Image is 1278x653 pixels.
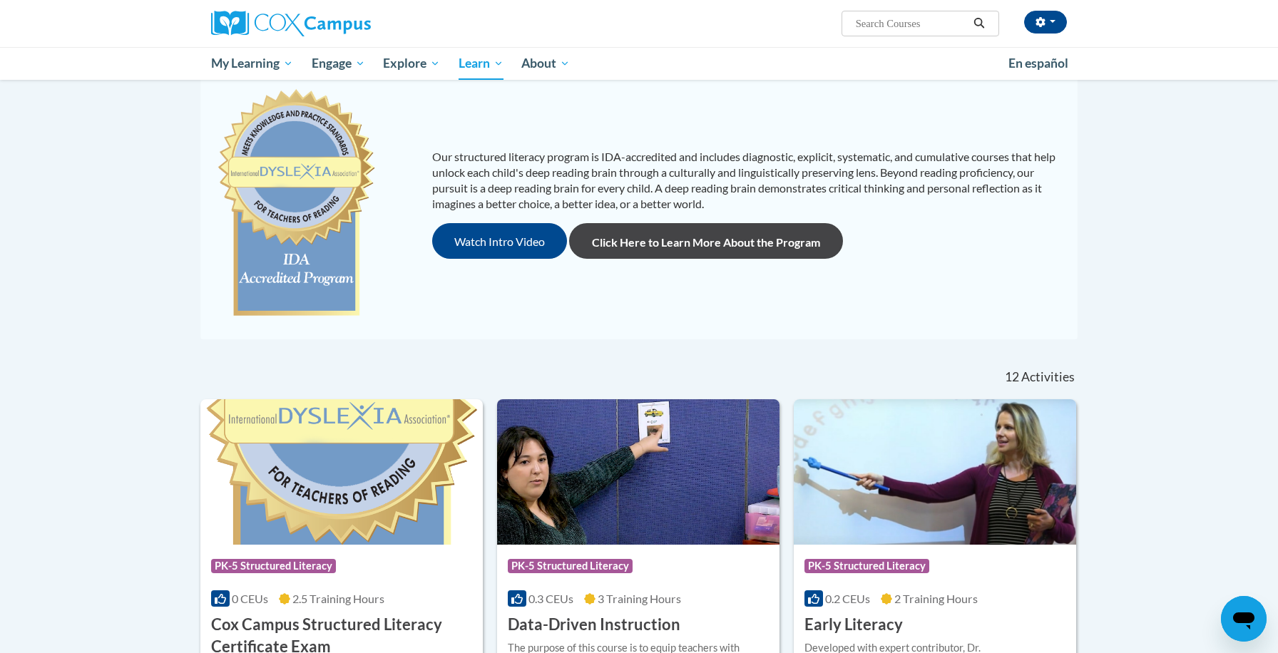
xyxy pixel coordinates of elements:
span: My Learning [211,55,293,72]
img: Course Logo [200,399,483,545]
span: En español [1008,56,1068,71]
span: Explore [383,55,440,72]
a: Engage [302,47,374,80]
img: Cox Campus [211,11,371,36]
iframe: Button to launch messaging window [1221,596,1267,642]
span: 3 Training Hours [598,592,681,605]
h3: Data-Driven Instruction [508,614,680,636]
span: 0.3 CEUs [528,592,573,605]
button: Account Settings [1024,11,1067,34]
input: Search Courses [854,15,968,32]
button: Watch Intro Video [432,223,567,259]
span: 2.5 Training Hours [292,592,384,605]
a: Learn [449,47,513,80]
span: About [521,55,570,72]
a: Explore [374,47,449,80]
span: Engage [312,55,365,72]
a: My Learning [202,47,302,80]
a: En español [999,48,1078,78]
button: Search [968,15,990,32]
img: Course Logo [794,399,1076,545]
a: Cox Campus [211,11,482,36]
span: 0.2 CEUs [825,592,870,605]
a: Click Here to Learn More About the Program [569,223,843,259]
a: About [513,47,580,80]
span: 0 CEUs [232,592,268,605]
span: 12 [1005,369,1019,385]
span: Learn [459,55,503,72]
img: Course Logo [497,399,779,545]
div: Main menu [190,47,1088,80]
p: Our structured literacy program is IDA-accredited and includes diagnostic, explicit, systematic, ... [432,149,1063,212]
span: 2 Training Hours [894,592,978,605]
span: PK-5 Structured Literacy [804,559,929,573]
span: Activities [1021,369,1075,385]
span: PK-5 Structured Literacy [508,559,633,573]
img: c477cda6-e343-453b-bfce-d6f9e9818e1c.png [215,83,378,325]
span: PK-5 Structured Literacy [211,559,336,573]
h3: Early Literacy [804,614,903,636]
